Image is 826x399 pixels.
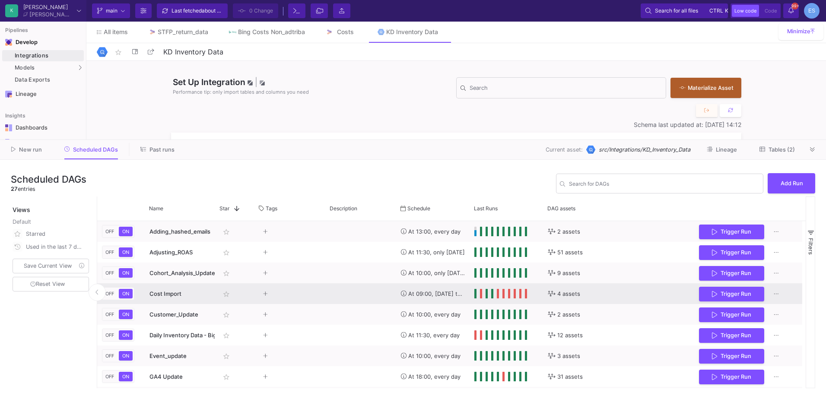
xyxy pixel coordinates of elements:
div: Set Up Integration [171,76,456,100]
div: Press SPACE to select this row. [97,345,802,366]
span: Current asset: [546,146,583,154]
button: Add Run [768,173,815,193]
span: Event_update [149,352,187,359]
span: OFF [104,332,116,338]
span: Lineage [716,146,737,153]
mat-icon: star_border [221,372,232,382]
button: OFF [104,310,116,319]
button: Tables (2) [749,143,805,156]
div: Data Exports [15,76,82,83]
div: Press SPACE to select this row. [97,283,802,304]
input: Search... [569,182,759,188]
span: Reset View [30,281,65,287]
mat-expansion-panel-header: Navigation iconDevelop [2,35,84,49]
div: Materialize Asset [679,84,728,92]
button: OFF [104,289,116,298]
div: At 09:00, [DATE] through [DATE] [401,284,465,304]
button: 99+ [783,3,799,18]
span: Trigger Run [721,291,751,297]
mat-icon: star_border [221,310,232,320]
div: Press SPACE to select this row. [97,304,802,325]
span: Add Run [781,180,803,187]
span: 2 assets [557,304,580,325]
span: Tags [266,205,277,212]
button: Trigger Run [699,328,764,343]
div: Used in the last 7 days [26,241,84,253]
mat-icon: star_border [113,47,124,57]
button: Reset View [13,277,89,292]
span: 2 assets [557,222,580,242]
span: OFF [104,291,116,297]
span: Adding_hashed_emails [149,228,210,235]
div: KD Inventory Data [386,28,438,35]
span: Tables (2) [769,146,795,153]
mat-icon: star_border [221,351,232,361]
span: main [106,4,118,17]
span: Scheduled DAGs [73,146,118,153]
div: ES [804,3,820,19]
div: At 11:30, only [DATE] [401,242,465,263]
button: Code [762,5,779,17]
div: Costs [334,28,356,35]
div: At 10:00, only [DATE] [401,263,465,283]
span: All items [104,28,128,35]
div: Press SPACE to select this row. [97,366,802,387]
div: Default [13,218,91,228]
span: 99+ [791,3,798,9]
button: ON [119,247,133,257]
span: ON [121,228,131,234]
div: Dashboards [16,124,72,131]
span: 31 assets [557,367,583,387]
span: Schedule [407,205,430,212]
span: Past runs [149,146,175,153]
button: ON [119,289,133,298]
span: ON [121,249,131,255]
span: Trigger Run [721,353,751,359]
button: Trigger Run [699,245,764,260]
span: Filters [807,238,814,255]
button: OFF [104,330,116,340]
div: Views [11,196,92,214]
h3: Scheduled DAGs [11,174,86,185]
span: OFF [104,311,116,317]
div: Lineage [16,91,72,98]
span: Adjusting_ROAS [149,249,193,256]
button: OFF [104,227,116,236]
button: OFF [104,247,116,257]
span: 3 assets [557,346,580,366]
span: ctrl [709,6,723,16]
div: Press SPACE to select this row. [97,242,802,263]
img: Tab icon [229,31,236,34]
button: Save Current View [13,259,89,273]
button: main [92,3,130,18]
span: DAG assets [547,205,575,212]
span: Save Current View [24,263,72,269]
span: k [725,6,728,16]
span: New run [19,146,42,153]
button: Trigger Run [699,307,764,323]
span: Last Runs [474,205,498,212]
button: ON [119,227,133,236]
button: Starred [11,228,91,241]
button: ON [119,268,133,278]
span: Cost Import [149,290,181,297]
a: Navigation iconDashboards [2,121,84,135]
button: OFF [104,268,116,278]
button: ON [119,372,133,381]
div: Last fetched [172,4,223,17]
span: OFF [104,249,116,255]
span: Low code [734,8,756,14]
div: At 10:00, every day [401,304,465,325]
button: Search for all filesctrlk [641,3,728,18]
div: STFP_return_data [158,28,208,35]
span: ON [121,374,131,380]
div: Schema last updated at: [DATE] 14:12 [171,121,741,128]
div: Develop [16,39,29,46]
img: Tab icon [378,28,385,36]
button: ON [119,310,133,319]
span: OFF [104,353,116,359]
mat-icon: star_border [221,268,232,279]
span: ON [121,353,131,359]
span: Performance tip: only import tables and columns you need [173,89,309,96]
button: Last fetchedabout 5 hours ago [157,3,228,18]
